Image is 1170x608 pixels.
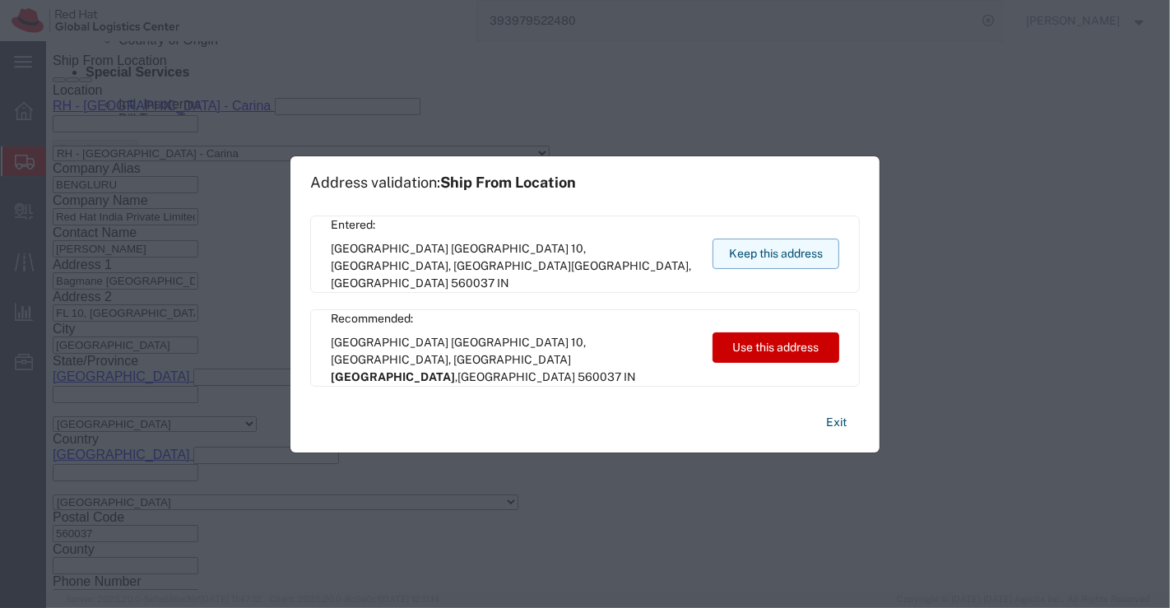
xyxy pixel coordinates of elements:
span: [GEOGRAPHIC_DATA] [GEOGRAPHIC_DATA] 10, [GEOGRAPHIC_DATA], [GEOGRAPHIC_DATA] , [331,240,697,292]
span: IN [497,276,509,290]
span: [GEOGRAPHIC_DATA] [457,370,575,383]
span: Recommended: [331,310,697,327]
span: Ship From Location [440,174,576,191]
h1: Address validation: [310,174,576,192]
span: 560037 [578,370,621,383]
span: [GEOGRAPHIC_DATA] [331,370,455,383]
button: Exit [813,408,860,437]
span: [GEOGRAPHIC_DATA] [331,276,448,290]
button: Keep this address [713,239,839,269]
span: [GEOGRAPHIC_DATA] [GEOGRAPHIC_DATA] 10, [GEOGRAPHIC_DATA], [GEOGRAPHIC_DATA] , [331,334,697,386]
span: [GEOGRAPHIC_DATA] [571,259,689,272]
span: 560037 [451,276,494,290]
button: Use this address [713,332,839,363]
span: IN [624,370,636,383]
span: Entered: [331,216,697,234]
